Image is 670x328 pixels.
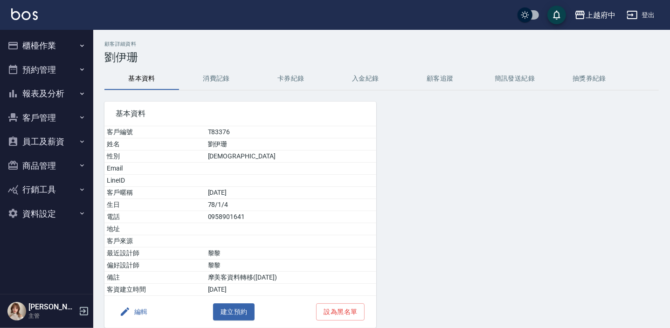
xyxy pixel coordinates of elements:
[4,130,90,154] button: 員工及薪資
[116,303,152,321] button: 編輯
[104,247,206,260] td: 最近設計師
[104,223,206,235] td: 地址
[206,247,376,260] td: 黎黎
[586,9,615,21] div: 上越府中
[104,68,179,90] button: 基本資料
[104,199,206,211] td: 生日
[179,68,254,90] button: 消費記錄
[571,6,619,25] button: 上越府中
[28,302,76,312] h5: [PERSON_NAME]
[116,109,365,118] span: 基本資料
[206,284,376,296] td: [DATE]
[328,68,403,90] button: 入金紀錄
[206,211,376,223] td: 0958901641
[4,58,90,82] button: 預約管理
[104,163,206,175] td: Email
[104,284,206,296] td: 客資建立時間
[254,68,328,90] button: 卡券紀錄
[206,187,376,199] td: [DATE]
[403,68,477,90] button: 顧客追蹤
[104,175,206,187] td: LineID
[104,272,206,284] td: 備註
[11,8,38,20] img: Logo
[104,211,206,223] td: 電話
[28,312,76,320] p: 主管
[206,126,376,138] td: T83376
[7,302,26,321] img: Person
[104,150,206,163] td: 性別
[104,138,206,150] td: 姓名
[206,150,376,163] td: [DEMOGRAPHIC_DATA]
[316,303,365,321] button: 設為黑名單
[4,106,90,130] button: 客戶管理
[104,260,206,272] td: 偏好設計師
[104,126,206,138] td: 客戶編號
[4,34,90,58] button: 櫃檯作業
[104,51,659,64] h3: 劉伊珊
[477,68,552,90] button: 簡訊發送紀錄
[104,41,659,47] h2: 顧客詳細資料
[213,303,255,321] button: 建立預約
[206,272,376,284] td: 摩美客資料轉移([DATE])
[4,82,90,106] button: 報表及分析
[623,7,659,24] button: 登出
[206,260,376,272] td: 黎黎
[104,187,206,199] td: 客戶暱稱
[206,138,376,150] td: 劉伊珊
[4,178,90,202] button: 行銷工具
[547,6,566,24] button: save
[104,235,206,247] td: 客戶來源
[4,202,90,226] button: 資料設定
[4,154,90,178] button: 商品管理
[206,199,376,211] td: 78/1/4
[552,68,627,90] button: 抽獎券紀錄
